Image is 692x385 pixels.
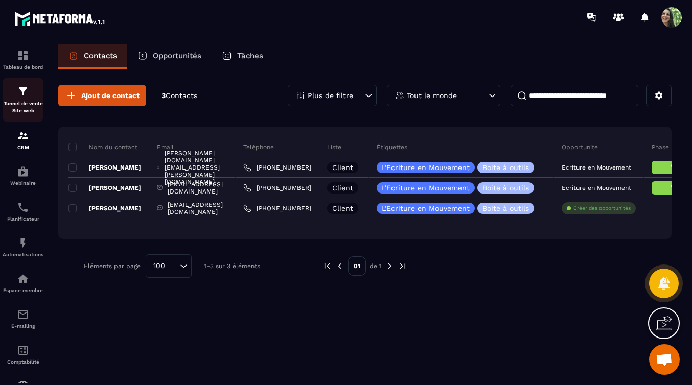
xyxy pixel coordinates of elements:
p: Comptabilité [3,359,43,365]
p: Nom du contact [68,143,137,151]
p: Ecriture en Mouvement [562,164,631,171]
a: automationsautomationsEspace membre [3,265,43,301]
p: Contacts [84,51,117,60]
a: Contacts [58,44,127,69]
input: Search for option [169,260,177,272]
p: E-mailing [3,323,43,329]
p: Phase [652,143,669,151]
p: Boite à outils [482,164,529,171]
p: Client [332,164,353,171]
img: email [17,308,29,321]
img: prev [335,261,344,271]
p: Boite à outils [482,205,529,212]
a: automationsautomationsAutomatisations [3,229,43,265]
p: Tâches [237,51,263,60]
p: Plus de filtre [308,92,353,99]
img: formation [17,85,29,98]
span: Ajout de contact [81,90,140,101]
p: Tout le monde [407,92,457,99]
p: Étiquettes [377,143,407,151]
p: Téléphone [243,143,274,151]
p: CRM [3,145,43,150]
span: 100 [150,260,169,272]
p: Planificateur [3,216,43,222]
span: Win [671,163,684,171]
img: automations [17,273,29,285]
p: 3 [162,91,197,101]
p: de 1 [370,262,382,270]
img: logo [14,9,106,28]
img: next [385,261,395,271]
a: formationformationTableau de bord [3,42,43,78]
p: Liste [327,143,341,151]
a: [PHONE_NUMBER] [243,204,311,212]
p: 01 [348,256,366,276]
a: Opportunités [127,44,212,69]
p: Éléments par page [84,262,141,270]
a: [PHONE_NUMBER] [243,163,311,172]
p: Créer des opportunités [573,205,631,212]
p: Email [157,143,174,151]
a: schedulerschedulerPlanificateur [3,194,43,229]
p: Webinaire [3,180,43,186]
p: Ecriture en Mouvement [562,184,631,191]
p: 1-3 sur 3 éléments [204,262,260,270]
p: L'Ecriture en Mouvement [382,205,470,212]
span: Contacts [166,91,197,100]
a: [PHONE_NUMBER] [243,184,311,192]
p: Automatisations [3,252,43,257]
img: accountant [17,344,29,356]
p: Tunnel de vente Site web [3,100,43,114]
p: [PERSON_NAME] [68,204,141,212]
p: [PERSON_NAME] [68,184,141,192]
img: formation [17,130,29,142]
p: Opportunité [562,143,598,151]
p: Boite à outils [482,184,529,191]
span: Win [671,183,684,191]
img: next [398,261,407,271]
a: accountantaccountantComptabilité [3,336,43,372]
a: automationsautomationsWebinaire [3,158,43,194]
p: Tableau de bord [3,64,43,70]
img: scheduler [17,201,29,213]
a: formationformationTunnel de vente Site web [3,78,43,122]
p: [PERSON_NAME] [68,163,141,172]
img: automations [17,237,29,249]
p: Opportunités [153,51,201,60]
img: automations [17,165,29,178]
a: emailemailE-mailing [3,301,43,336]
a: formationformationCRM [3,122,43,158]
button: Ajout de contact [58,85,146,106]
a: Tâches [212,44,273,69]
img: formation [17,50,29,62]
p: Client [332,184,353,191]
p: Espace membre [3,287,43,293]
p: L'Ecriture en Mouvement [382,184,470,191]
div: Ouvrir le chat [649,344,680,375]
p: L'Ecriture en Mouvement [382,164,470,171]
p: Client [332,205,353,212]
div: Search for option [146,254,192,278]
img: prev [322,261,332,271]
